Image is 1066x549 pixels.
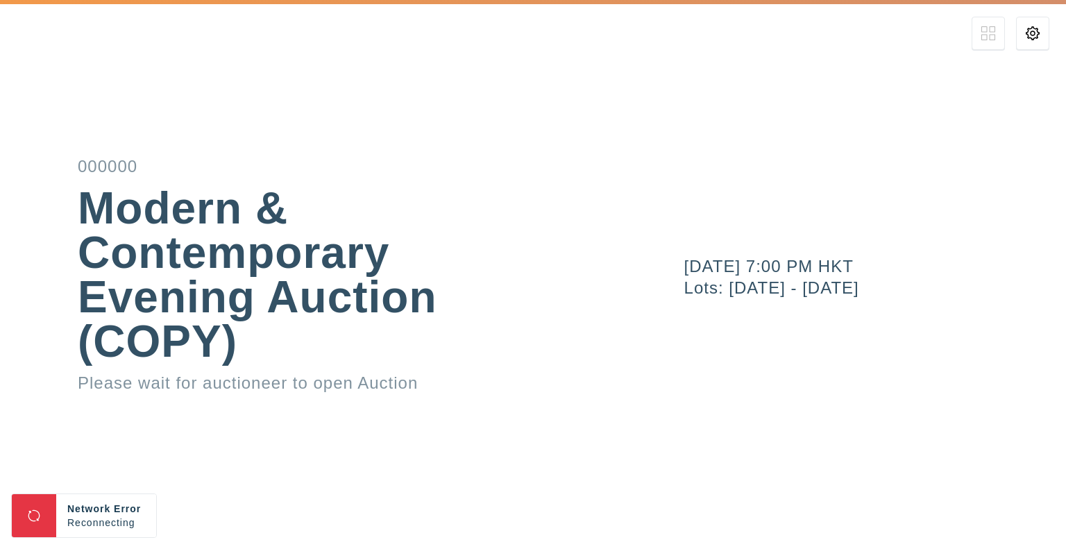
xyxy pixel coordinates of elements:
div: Network Error [67,502,145,516]
div: Lots: [DATE] - [DATE] [684,280,1066,296]
div: Modern & Contemporary Evening Auction (COPY) [78,186,562,364]
div: 000000 [78,158,562,175]
div: Please wait for auctioneer to open Auction [78,375,562,391]
div: [DATE] 7:00 PM HKT [684,258,1066,275]
div: Reconnecting [67,516,145,530]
